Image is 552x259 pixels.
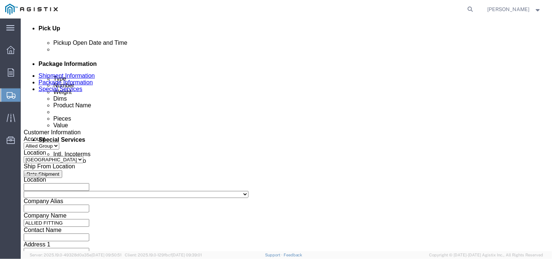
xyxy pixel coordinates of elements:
[284,253,302,257] a: Feedback
[30,253,121,257] span: Server: 2025.19.0-49328d0a35e
[265,253,284,257] a: Support
[172,253,202,257] span: [DATE] 09:39:01
[5,4,58,15] img: logo
[91,253,121,257] span: [DATE] 09:50:51
[429,252,543,258] span: Copyright © [DATE]-[DATE] Agistix Inc., All Rights Reserved
[488,5,530,13] span: Steven Berendsen
[487,5,542,14] button: [PERSON_NAME]
[125,253,202,257] span: Client: 2025.19.0-129fbcf
[21,18,552,251] iframe: FS Legacy Container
